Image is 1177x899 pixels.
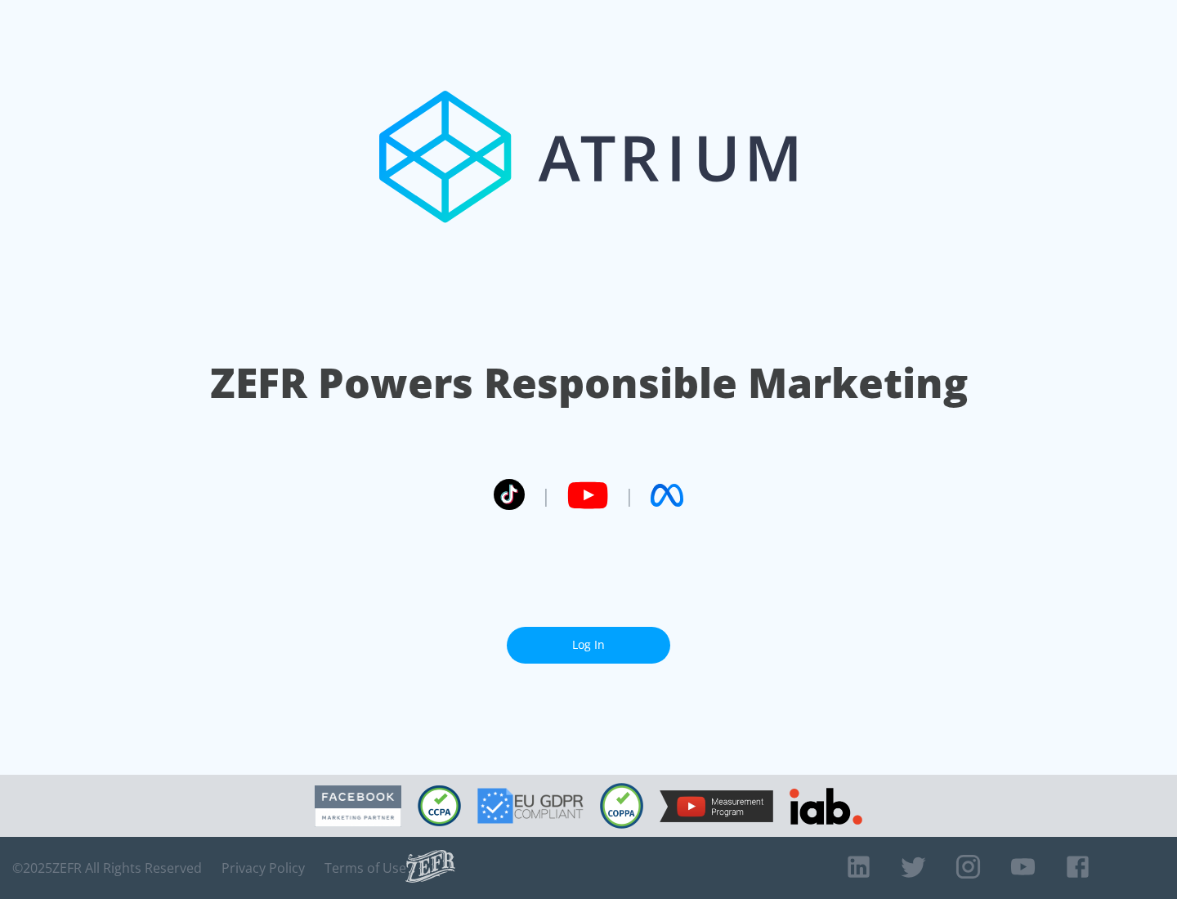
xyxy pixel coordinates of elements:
h1: ZEFR Powers Responsible Marketing [210,355,968,411]
span: © 2025 ZEFR All Rights Reserved [12,860,202,876]
img: COPPA Compliant [600,783,643,829]
span: | [541,483,551,508]
a: Privacy Policy [222,860,305,876]
a: Terms of Use [324,860,406,876]
a: Log In [507,627,670,664]
img: YouTube Measurement Program [660,790,773,822]
img: CCPA Compliant [418,785,461,826]
img: Facebook Marketing Partner [315,785,401,827]
img: GDPR Compliant [477,788,584,824]
span: | [624,483,634,508]
img: IAB [790,788,862,825]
